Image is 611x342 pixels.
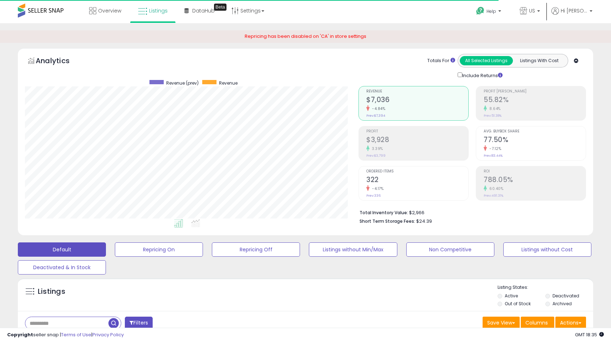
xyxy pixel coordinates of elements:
span: Revenue [219,80,238,86]
small: Prev: 51.38% [484,114,501,118]
button: Listings without Min/Max [309,242,397,257]
small: Prev: $3,799 [366,154,386,158]
b: Short Term Storage Fees: [360,218,415,224]
span: 2025-09-12 18:35 GMT [575,331,604,338]
div: Include Returns [452,71,511,79]
h2: 55.82% [484,96,586,105]
li: $2,966 [360,208,581,216]
button: Repricing Off [212,242,300,257]
h2: $3,928 [366,136,468,145]
span: Revenue (prev) [166,80,199,86]
label: Deactivated [553,293,579,299]
label: Out of Stock [505,301,531,307]
span: ROI [484,170,586,173]
button: Listings without Cost [503,242,591,257]
a: Hi [PERSON_NAME] [551,7,592,23]
a: Help [470,1,508,23]
button: Non Competitive [406,242,494,257]
label: Archived [553,301,572,307]
button: Deactivated & In Stock [18,260,106,275]
span: Revenue [366,90,468,94]
small: Prev: 83.44% [484,154,503,158]
span: Listings [149,7,168,14]
span: Help [487,8,496,14]
span: US [529,7,535,14]
button: Save View [483,317,520,329]
button: Default [18,242,106,257]
h2: 788.05% [484,176,586,185]
div: seller snap | | [7,332,124,338]
button: All Selected Listings [460,56,513,65]
span: Ordered Items [366,170,468,173]
label: Active [505,293,518,299]
small: Prev: 336 [366,193,381,198]
small: 8.64% [487,106,501,111]
span: $24.39 [416,218,432,225]
span: Columns [525,319,548,326]
small: Prev: 491.31% [484,193,503,198]
a: Terms of Use [61,331,91,338]
small: -7.12% [487,146,501,151]
h2: $7,036 [366,96,468,105]
span: Overview [98,7,121,14]
h2: 77.50% [484,136,586,145]
button: Listings With Cost [513,56,566,65]
span: Avg. Buybox Share [484,130,586,134]
p: Listing States: [498,284,593,291]
button: Actions [555,317,586,329]
span: Profit [PERSON_NAME] [484,90,586,94]
button: Columns [521,317,554,329]
small: -4.84% [370,106,385,111]
span: Hi [PERSON_NAME] [561,7,587,14]
button: Repricing On [115,242,203,257]
span: Profit [366,130,468,134]
span: Repricing has been disabled on 'CA' in store settings [245,33,366,40]
span: DataHub [192,7,215,14]
small: 3.39% [370,146,383,151]
a: Privacy Policy [92,331,124,338]
small: -4.17% [370,186,383,191]
h2: 322 [366,176,468,185]
small: 60.40% [487,186,503,191]
div: Tooltip anchor [214,4,226,11]
h5: Listings [38,287,65,297]
button: Filters [125,317,153,329]
i: Get Help [476,6,485,15]
div: Totals For [427,57,455,64]
h5: Analytics [36,56,83,67]
b: Total Inventory Value: [360,210,408,216]
small: Prev: $7,394 [366,114,385,118]
strong: Copyright [7,331,33,338]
